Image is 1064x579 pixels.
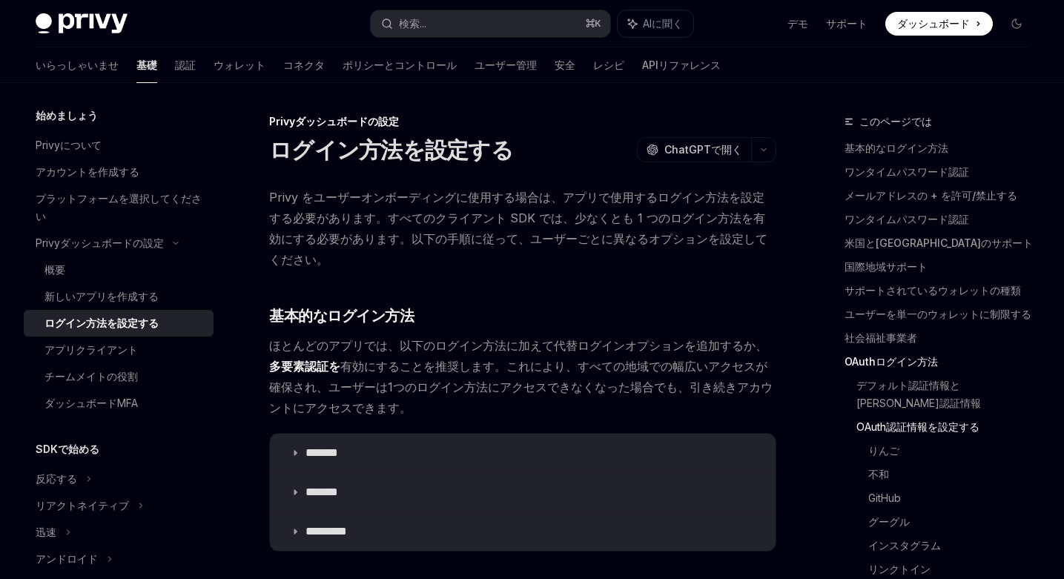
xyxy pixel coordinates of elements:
font: リンクトイン [868,563,931,575]
a: 米国と[GEOGRAPHIC_DATA]のサポート [845,231,1040,255]
font: ChatGPTで開く [664,143,742,156]
a: サポートされているウォレットの種類 [845,279,1040,302]
a: コネクタ [283,47,325,83]
font: ダッシュボードMFA [44,397,138,409]
font: ⌘ [586,18,595,29]
a: ダッシュボード [885,12,993,36]
font: SDKで始める [36,443,99,455]
a: OAuthログイン方法 [845,350,1040,374]
font: インスタグラム [868,539,941,552]
a: アカウントを作成する [24,159,214,185]
font: 国際地域サポート [845,260,928,273]
font: 迅速 [36,526,56,538]
font: チームメイトの役割 [44,370,138,383]
font: ログイン方法を設定する [269,136,513,163]
font: GitHub [868,492,901,504]
a: 安全 [555,47,575,83]
font: デモ [787,17,808,30]
font: プラットフォームを選択してください [36,192,202,222]
a: 基礎 [136,47,157,83]
font: ワンタイムパスワード認証 [845,165,969,178]
font: APIリファレンス [642,59,721,71]
font: 多要素認証を [269,359,340,374]
font: 反応する [36,472,77,485]
a: インスタグラム [868,534,1040,558]
font: グーグル [868,515,910,528]
a: ワンタイムパスワード認証 [845,160,1040,184]
a: 不和 [868,463,1040,486]
a: ユーザー管理 [475,47,537,83]
a: 国際地域サポート [845,255,1040,279]
font: ほとんどのアプリでは、以下のログイン方法に加えて代替ログインオプションを追加するか、 [269,338,767,353]
font: 基本的なログイン方法 [269,307,414,325]
font: OAuthログイン方法 [845,355,938,368]
img: ダークロゴ [36,13,128,34]
a: メールアドレスの + を許可/禁止する [845,184,1040,208]
font: コネクタ [283,59,325,71]
font: リアクトネイティブ [36,499,129,512]
font: 基礎 [136,59,157,71]
font: ユーザー管理 [475,59,537,71]
font: 認証 [175,59,196,71]
a: デモ [787,16,808,31]
font: ログイン方法を設定する [44,317,159,329]
a: 概要 [24,257,214,283]
font: 概要 [44,263,65,276]
font: ワンタイムパスワード認証 [845,213,969,225]
font: ダッシュボード [897,17,970,30]
font: サポートされているウォレットの種類 [845,284,1021,297]
button: AIに聞く [618,10,693,37]
font: アプリクライアント [44,343,138,356]
a: アプリクライアント [24,337,214,363]
font: 不和 [868,468,889,480]
font: レシピ [593,59,624,71]
a: ユーザーを単一のウォレットに制限する [845,302,1040,326]
a: いらっしゃいませ [36,47,119,83]
font: K [595,18,601,29]
a: 社会福祉事業者 [845,326,1040,350]
font: サポート [826,17,868,30]
font: デフォルト認証情報と[PERSON_NAME]認証情報 [856,379,981,409]
button: ChatGPTで開く [637,137,751,162]
font: アカウントを作成する [36,165,139,178]
font: りんご [868,444,899,457]
button: ダークモードを切り替える [1005,12,1028,36]
font: 安全 [555,59,575,71]
font: 社会福祉事業者 [845,331,917,344]
font: 基本的なログイン方法 [845,142,948,154]
font: Privyについて [36,139,102,151]
font: ポリシーとコントロール [343,59,457,71]
a: デフォルト認証情報と[PERSON_NAME]認証情報 [856,374,1040,415]
a: ダッシュボードMFA [24,390,214,417]
font: Privy をユーザーオンボーディングに使用する場合は、アプリで使用するログイン方法を設定する必要があります。すべてのクライアント SDK では、少なくとも 1 つのログイン方法を有効にする必要... [269,190,767,267]
font: 有効にすることを推奨します。これにより、すべての地域での幅広いアクセスが確保され、ユーザーは1つのログイン方法にアクセスできなくなった場合でも、引き続きアカウントにアクセスできます。 [269,359,773,415]
font: 始めましょう [36,109,98,122]
a: りんご [868,439,1040,463]
a: 多要素認証を [269,359,340,374]
font: OAuth認証情報を設定する [856,420,979,433]
font: ユーザーを単一のウォレットに制限する [845,308,1031,320]
a: レシピ [593,47,624,83]
a: グーグル [868,510,1040,534]
a: ポリシーとコントロール [343,47,457,83]
font: このページでは [859,115,932,128]
a: 基本的なログイン方法 [845,136,1040,160]
a: Privyについて [24,132,214,159]
font: 検索... [399,17,426,30]
a: サポート [826,16,868,31]
a: 認証 [175,47,196,83]
a: ログイン方法を設定する [24,310,214,337]
font: Privyダッシュボードの設定 [36,236,164,249]
a: 新しいアプリを作成する [24,283,214,310]
font: アンドロイド [36,552,98,565]
a: チームメイトの役割 [24,363,214,390]
font: Privyダッシュボードの設定 [269,115,399,128]
a: プラットフォームを選択してください [24,185,214,230]
font: ウォレット [214,59,265,71]
font: 米国と[GEOGRAPHIC_DATA]のサポート [845,236,1033,249]
font: AIに聞く [643,17,683,30]
font: メールアドレスの + を許可/禁止する [845,189,1017,202]
button: 検索...⌘K [371,10,611,37]
a: ワンタイムパスワード認証 [845,208,1040,231]
font: 新しいアプリを作成する [44,290,159,302]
